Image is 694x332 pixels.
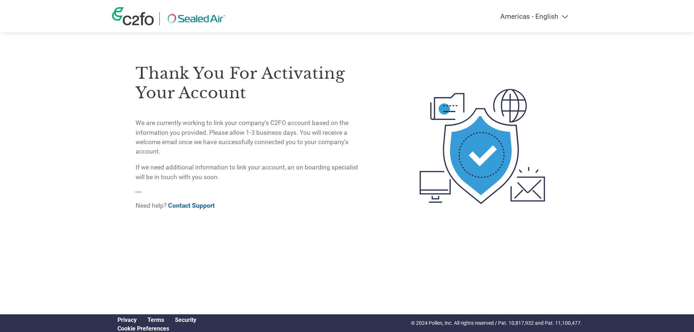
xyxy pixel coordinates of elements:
img: Sealed Air [165,12,227,25]
div: — [136,48,364,217]
img: activated [406,48,558,245]
div: Open Cookie Preferences Modal [112,325,202,332]
a: Contact Support [168,202,215,209]
a: Privacy [117,316,137,323]
a: Cookie Preferences, opens a dedicated popup modal window [117,325,169,332]
p: © 2024 Pollen, Inc. All rights reserved / Pat. 10,817,932 and Pat. 11,100,477. [411,319,582,327]
p: Need help? [136,201,364,210]
p: If we need additional information to link your account, an on boarding specialist will be in touc... [136,163,364,182]
h3: Thank you for activating your account [136,64,364,103]
a: Terms [147,316,164,323]
img: c2fo logo [112,7,154,25]
a: Security [175,316,196,323]
p: We are currently working to link your company’s C2FO account based on the information you provide... [136,118,364,156]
